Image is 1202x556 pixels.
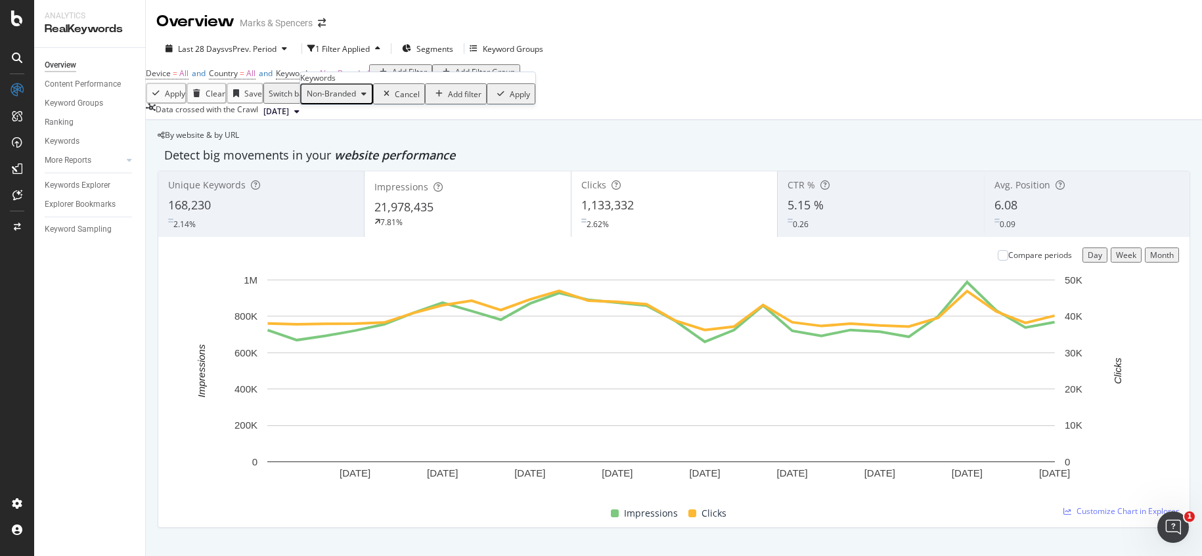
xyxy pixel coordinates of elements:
[240,16,313,30] div: Marks & Spencers
[252,456,257,467] text: 0
[45,116,74,129] div: Ranking
[45,96,103,110] div: Keyword Groups
[1000,219,1015,230] div: 0.09
[192,68,206,79] span: and
[581,197,634,213] span: 1,133,332
[240,68,244,79] span: =
[168,219,173,223] img: Equal
[1065,347,1082,358] text: 30K
[1063,505,1179,517] a: Customize Chart in Explorer
[1157,511,1189,543] iframe: Intercom live chat
[178,43,225,54] span: Last 28 Days
[276,68,311,79] span: Keywords
[1184,511,1195,522] span: 1
[1150,249,1174,261] div: Month
[397,38,458,59] button: Segments
[244,274,257,286] text: 1M
[1088,249,1102,261] div: Day
[374,199,434,215] span: 21,978,435
[234,420,257,431] text: 200K
[300,83,373,104] button: Non-Branded
[369,64,432,79] button: Add Filter
[470,38,543,59] button: Keyword Groups
[340,467,370,479] text: [DATE]
[45,223,136,236] a: Keyword Sampling
[263,106,289,118] span: 2025 Sep. 13th
[156,104,258,119] div: Data crossed with the Crawl
[45,77,136,91] a: Content Performance
[1116,249,1136,261] div: Week
[158,129,239,140] div: legacy label
[45,11,135,22] div: Analytics
[45,96,136,110] a: Keyword Groups
[45,77,121,91] div: Content Performance
[187,83,227,104] button: Clear
[313,68,318,79] span: =
[1112,358,1123,384] text: Clicks
[234,347,257,358] text: 600K
[427,467,458,479] text: [DATE]
[45,135,136,148] a: Keywords
[45,198,136,211] a: Explorer Bookmarks
[1065,310,1082,322] text: 40K
[373,83,425,104] button: Cancel
[206,88,225,99] div: Clear
[416,43,453,54] span: Segments
[689,467,720,479] text: [DATE]
[45,135,79,148] div: Keywords
[514,467,545,479] text: [DATE]
[164,147,1184,164] div: Detect big movements in your
[334,147,455,163] span: website performance
[994,197,1017,213] span: 6.08
[1039,467,1070,479] text: [DATE]
[1008,249,1072,261] div: Compare periods
[448,89,481,100] div: Add filter
[301,88,356,99] span: Non-Branded
[45,116,136,129] a: Ranking
[952,467,983,479] text: [DATE]
[269,88,370,99] div: Switch back to Simple mode
[624,505,678,521] span: Impressions
[777,467,808,479] text: [DATE]
[209,68,238,79] span: Country
[793,219,809,230] div: 0.26
[246,68,256,79] span: All
[169,273,1153,501] svg: A chart.
[994,179,1050,191] span: Avg. Position
[300,72,336,83] div: Keywords
[320,68,369,79] span: Non-Branded
[581,219,587,223] img: Equal
[45,198,116,211] div: Explorer Bookmarks
[1145,247,1179,263] button: Month
[602,467,633,479] text: [DATE]
[392,66,427,77] div: Add Filter
[263,83,376,104] button: Switch back to Simple mode
[788,197,824,213] span: 5.15 %
[1082,247,1107,263] button: Day
[788,219,793,223] img: Equal
[45,154,91,167] div: More Reports
[165,129,239,140] span: By website & by URL
[483,43,543,54] div: Keyword Groups
[45,223,112,236] div: Keyword Sampling
[196,344,207,397] text: Impressions
[259,68,273,79] span: and
[45,154,123,167] a: More Reports
[173,219,196,230] div: 2.14%
[587,219,609,230] div: 2.62%
[994,219,1000,223] img: Equal
[168,179,246,191] span: Unique Keywords
[374,181,428,193] span: Impressions
[1065,456,1070,467] text: 0
[380,217,403,228] div: 7.81%
[146,83,187,104] button: Apply
[146,68,171,79] span: Device
[315,43,370,54] div: 1 Filter Applied
[168,197,211,213] span: 168,230
[179,68,189,79] span: All
[45,179,110,192] div: Keywords Explorer
[45,58,76,72] div: Overview
[1065,274,1082,286] text: 50K
[227,83,263,104] button: Save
